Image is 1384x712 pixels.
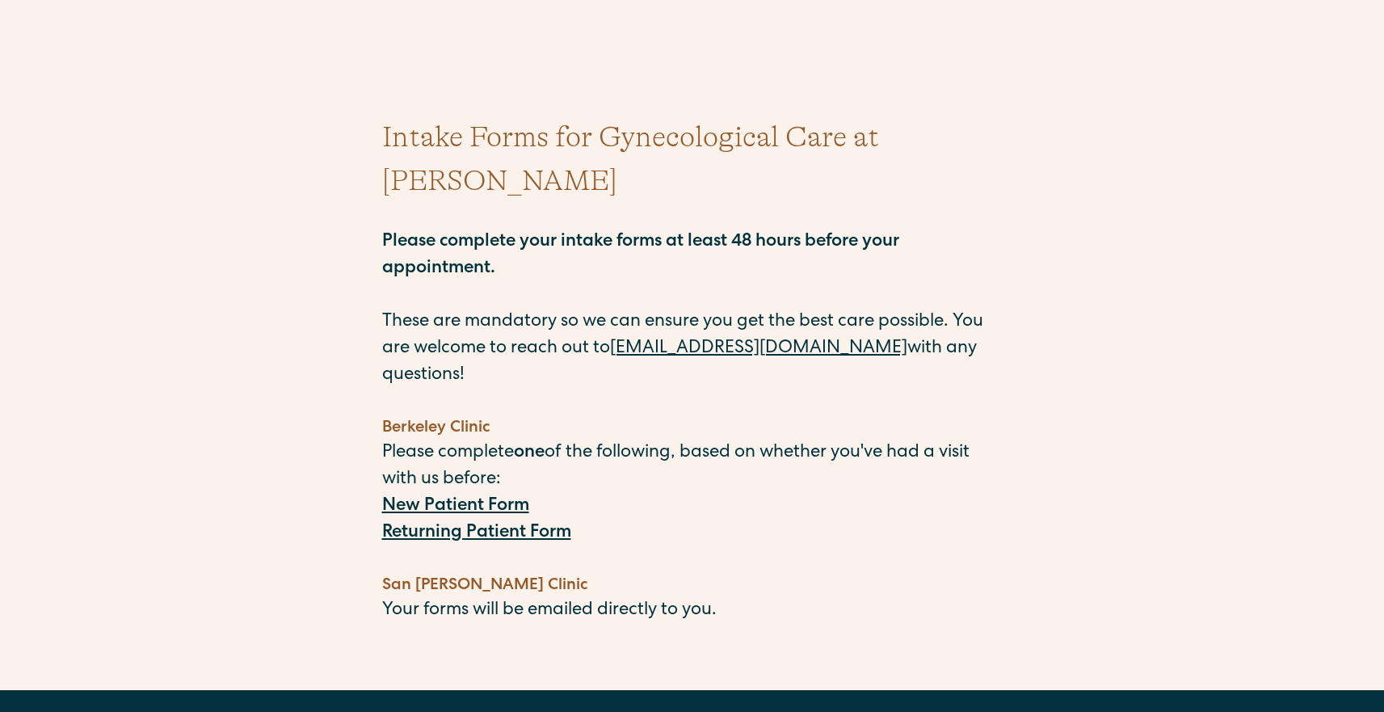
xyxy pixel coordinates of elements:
p: These are mandatory so we can ensure you get the best care possible. You are welcome to reach out... [382,203,1003,390]
strong: San [PERSON_NAME] Clinic [382,578,587,594]
p: ‍ [382,390,1003,416]
strong: one [514,444,545,462]
p: ‍ [382,547,1003,574]
a: New Patient Form [382,498,529,516]
a: Returning Patient Form [382,525,571,542]
p: ‍ [382,625,1003,651]
strong: Berkeley Clinic [382,420,490,436]
p: Please complete of the following, based on whether you've had a visit with us before: [382,440,1003,494]
a: [EMAIL_ADDRESS][DOMAIN_NAME] [610,340,907,358]
h1: Intake Forms for Gynecological Care at [PERSON_NAME] [382,116,1003,203]
strong: Please complete your intake forms at least 48 hours before your appointment. [382,234,899,278]
p: Your forms will be emailed directly to you. [382,598,1003,625]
